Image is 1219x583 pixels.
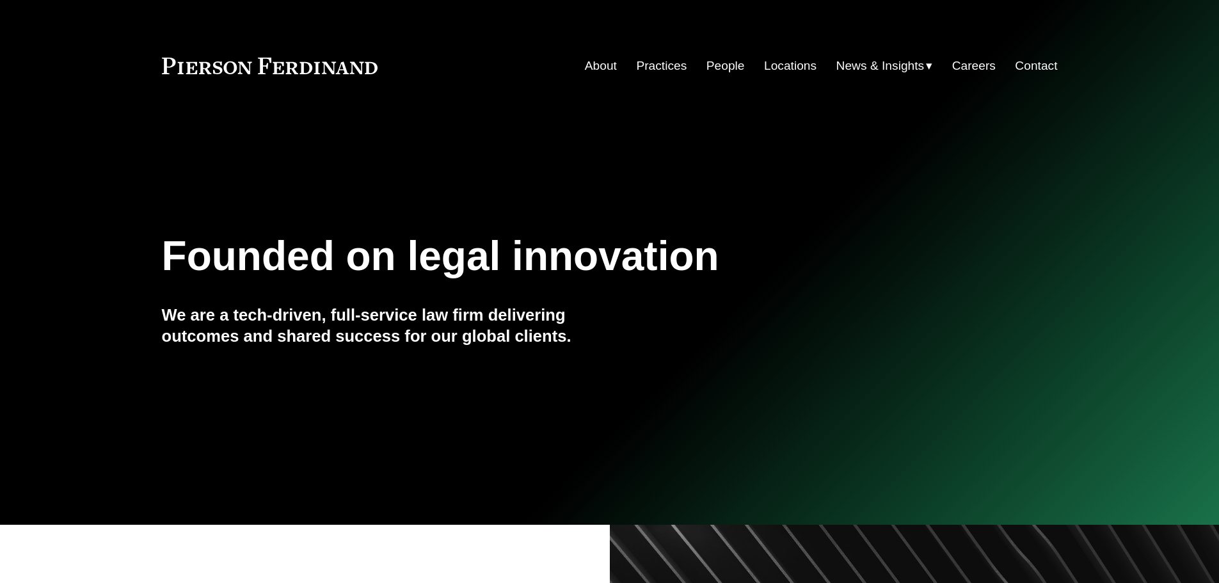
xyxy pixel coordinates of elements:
a: Locations [764,54,817,78]
h1: Founded on legal innovation [162,233,909,280]
a: About [585,54,617,78]
span: News & Insights [836,55,925,77]
a: Practices [636,54,687,78]
a: People [706,54,745,78]
a: Contact [1015,54,1057,78]
h4: We are a tech-driven, full-service law firm delivering outcomes and shared success for our global... [162,305,610,346]
a: folder dropdown [836,54,933,78]
a: Careers [952,54,996,78]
